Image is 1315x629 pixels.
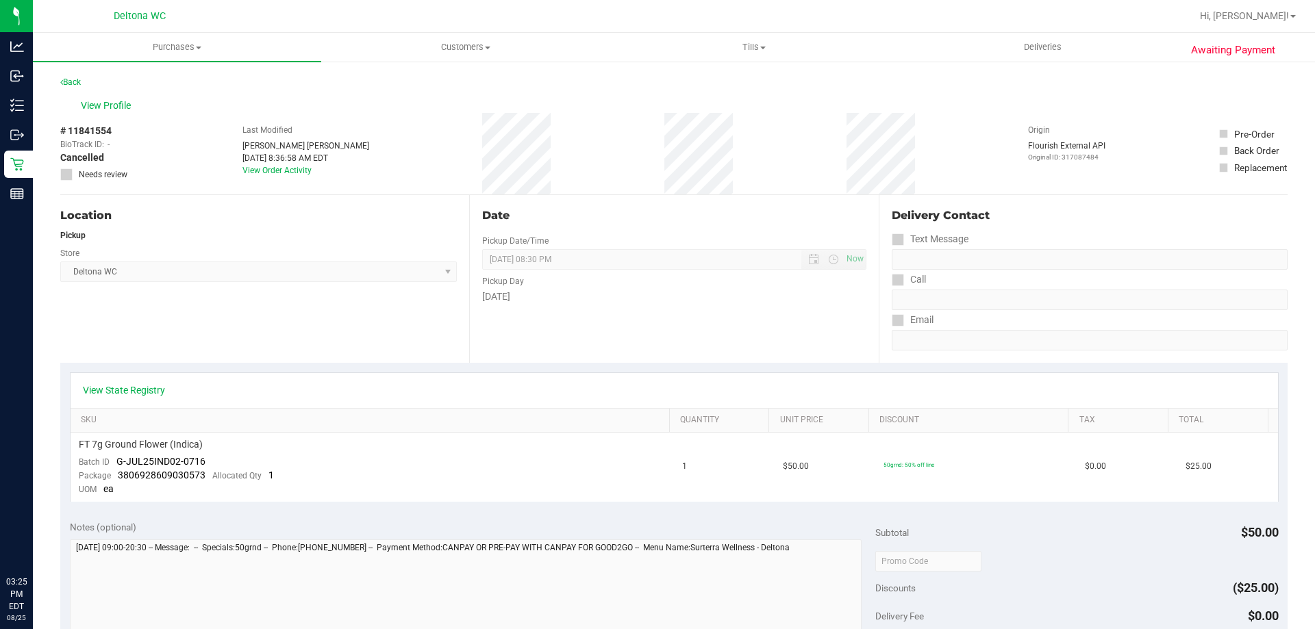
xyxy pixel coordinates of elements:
[79,168,127,181] span: Needs review
[33,33,321,62] a: Purchases
[10,40,24,53] inline-svg: Analytics
[892,290,1288,310] input: Format: (999) 999-9999
[1005,41,1080,53] span: Deliveries
[482,275,524,287] label: Pickup Day
[610,41,897,53] span: Tills
[875,611,924,621] span: Delivery Fee
[6,576,27,613] p: 03:25 PM EDT
[10,187,24,201] inline-svg: Reports
[10,128,24,142] inline-svg: Outbound
[79,485,97,494] span: UOM
[70,522,136,532] span: Notes (optional)
[242,124,292,136] label: Last Modified
[1028,140,1105,162] div: Flourish External API
[1234,144,1279,157] div: Back Order
[103,483,114,494] span: ea
[60,231,86,240] strong: Pickup
[1186,460,1212,473] span: $25.00
[321,33,610,62] a: Customers
[322,41,609,53] span: Customers
[1085,460,1106,473] span: $0.00
[242,152,369,164] div: [DATE] 8:36:58 AM EDT
[892,229,968,249] label: Text Message
[1233,580,1279,595] span: ($25.00)
[60,77,81,87] a: Back
[79,471,111,480] span: Package
[79,438,203,451] span: FT 7g Ground Flower (Indica)
[10,157,24,171] inline-svg: Retail
[780,415,864,426] a: Unit Price
[108,138,110,151] span: -
[242,166,312,175] a: View Order Activity
[875,551,981,572] input: Promo Code
[783,460,809,473] span: $50.00
[892,249,1288,270] input: Format: (999) 999-9999
[899,33,1187,62] a: Deliveries
[79,457,110,467] span: Batch ID
[1179,415,1262,426] a: Total
[114,10,166,22] span: Deltona WC
[1234,127,1275,141] div: Pre-Order
[892,270,926,290] label: Call
[1200,10,1289,21] span: Hi, [PERSON_NAME]!
[118,470,205,480] span: 3806928609030573
[81,415,664,426] a: SKU
[83,383,165,397] a: View State Registry
[1028,124,1050,136] label: Origin
[116,456,205,467] span: G-JUL25IND02-0716
[81,99,136,113] span: View Profile
[892,207,1288,224] div: Delivery Contact
[60,247,79,259] label: Store
[892,310,934,330] label: Email
[1028,152,1105,162] p: Original ID: 317087484
[33,41,321,53] span: Purchases
[1234,161,1287,175] div: Replacement
[1079,415,1163,426] a: Tax
[482,290,866,304] div: [DATE]
[242,140,369,152] div: [PERSON_NAME] [PERSON_NAME]
[60,124,112,138] span: # 11841554
[884,461,934,468] span: 50grnd: 50% off line
[268,470,274,480] span: 1
[14,519,55,561] iframe: Resource center
[482,235,549,247] label: Pickup Date/Time
[10,99,24,112] inline-svg: Inventory
[879,415,1063,426] a: Discount
[1241,525,1279,539] span: $50.00
[875,527,909,538] span: Subtotal
[60,207,457,224] div: Location
[212,471,262,480] span: Allocated Qty
[875,576,916,600] span: Discounts
[610,33,898,62] a: Tills
[1191,42,1275,58] span: Awaiting Payment
[10,69,24,83] inline-svg: Inbound
[6,613,27,623] p: 08/25
[60,138,104,151] span: BioTrack ID:
[682,460,687,473] span: 1
[680,415,764,426] a: Quantity
[1248,608,1279,623] span: $0.00
[60,151,104,165] span: Cancelled
[482,207,866,224] div: Date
